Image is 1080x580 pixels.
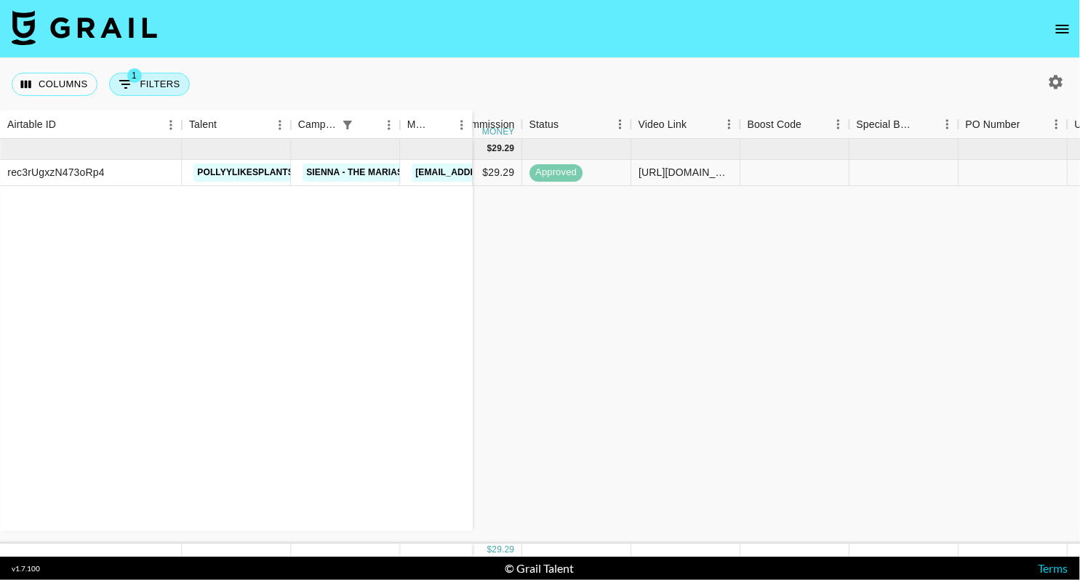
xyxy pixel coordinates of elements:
[127,68,142,83] span: 1
[1020,114,1041,134] button: Sort
[291,110,400,139] div: Campaign (Type)
[269,114,291,136] button: Menu
[492,142,514,155] div: 29.29
[378,114,400,136] button: Menu
[189,110,217,139] div: Talent
[801,114,822,134] button: Sort
[748,110,802,139] div: Boost Code
[487,544,492,556] div: $
[849,110,959,139] div: Special Booking Type
[1046,113,1068,135] button: Menu
[7,165,104,180] div: rec3rUgxzN473oRp4
[631,110,740,139] div: Video Link
[639,110,687,139] div: Video Link
[505,561,574,576] div: © Grail Talent
[609,113,631,135] button: Menu
[487,142,492,155] div: $
[482,127,515,136] div: money
[522,110,631,139] div: Status
[337,115,358,135] button: Show filters
[56,115,76,135] button: Sort
[400,110,473,139] div: Manager
[358,115,378,135] button: Sort
[109,73,190,96] button: Show filters
[1039,561,1068,575] a: Terms
[193,164,297,182] a: pollyylikesplants
[529,166,583,180] span: approved
[303,164,407,182] a: Sienna - The Marias
[12,10,157,45] img: Grail Talent
[12,73,97,96] button: Select columns
[217,115,237,135] button: Sort
[182,110,291,139] div: Talent
[12,564,40,573] div: v 1.7.100
[298,110,337,139] div: Campaign (Type)
[451,114,473,136] button: Menu
[337,115,358,135] div: 1 active filter
[407,110,431,139] div: Manager
[457,110,515,139] div: Commission
[719,113,740,135] button: Menu
[959,110,1068,139] div: PO Number
[7,110,56,139] div: Airtable ID
[431,115,451,135] button: Sort
[412,164,575,182] a: [EMAIL_ADDRESS][DOMAIN_NAME]
[639,165,732,180] div: https://www.tiktok.com/@pollyylikesplants/video/7544842307426684182
[740,110,849,139] div: Boost Code
[687,114,707,134] button: Sort
[937,113,959,135] button: Menu
[529,110,559,139] div: Status
[828,113,849,135] button: Menu
[916,114,937,134] button: Sort
[857,110,916,139] div: Special Booking Type
[559,114,579,134] button: Sort
[492,544,514,556] div: 29.29
[966,110,1020,139] div: PO Number
[160,114,182,136] button: Menu
[1048,15,1077,44] button: open drawer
